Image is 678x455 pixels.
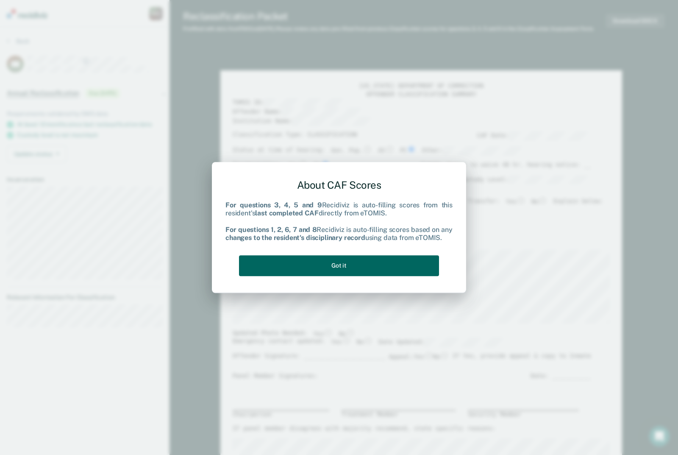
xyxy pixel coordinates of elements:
b: For questions 3, 4, 5 and 9 [225,201,322,209]
b: For questions 1, 2, 6, 7 and 8 [225,226,317,234]
b: changes to the resident's disciplinary record [225,234,365,242]
button: Got it [239,255,439,276]
div: About CAF Scores [225,172,453,198]
div: Recidiviz is auto-filling scores from this resident's directly from eTOMIS. Recidiviz is auto-fil... [225,201,453,242]
b: last completed CAF [255,209,318,218]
